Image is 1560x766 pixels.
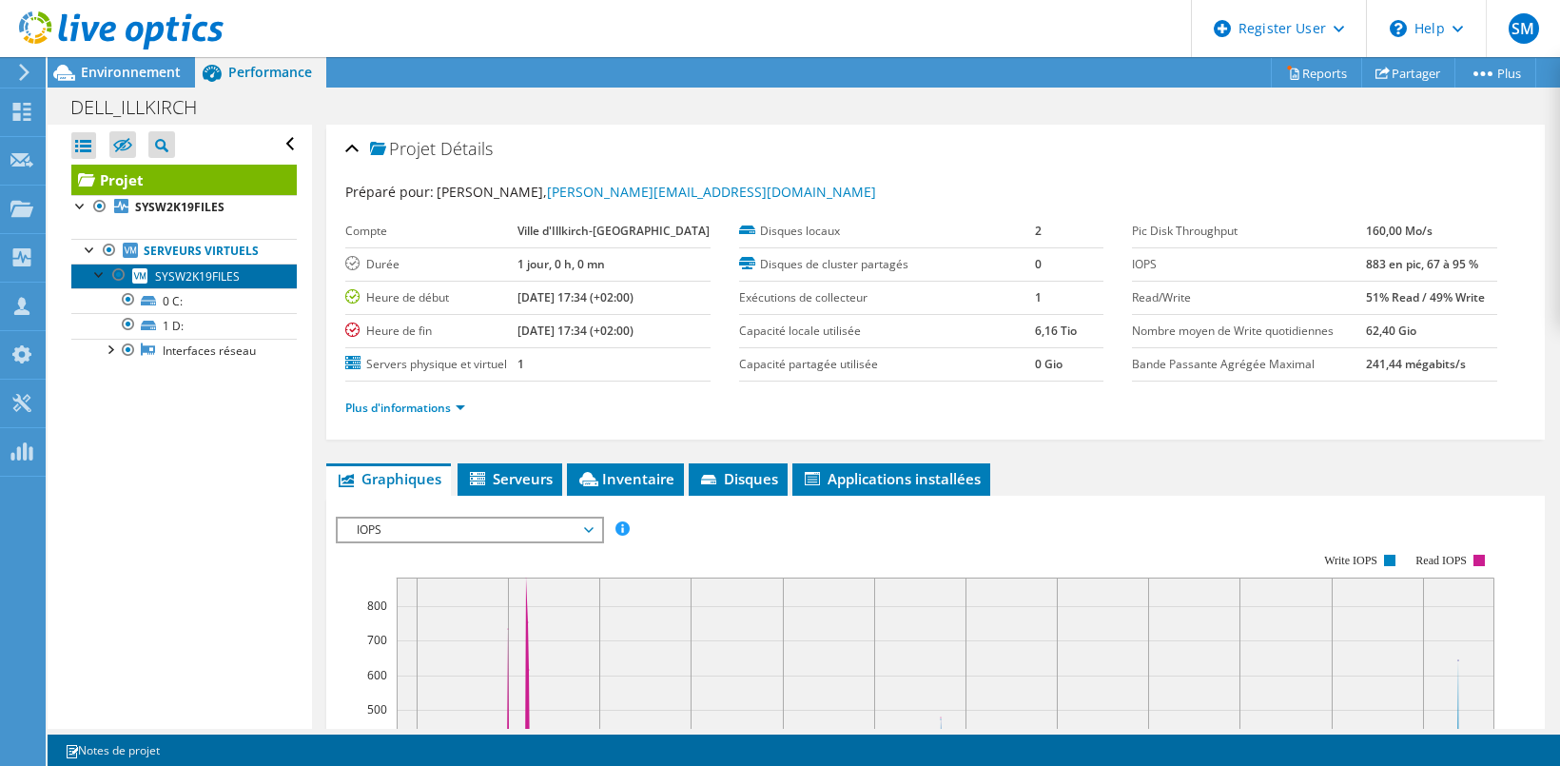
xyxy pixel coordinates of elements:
b: 6,16 Tio [1035,323,1077,339]
label: Compte [345,222,517,241]
b: 62,40 Gio [1366,323,1416,339]
label: Préparé pour: [345,183,434,201]
a: Projet [71,165,297,195]
b: 51% Read / 49% Write [1366,289,1485,305]
a: SYSW2K19FILES [71,264,297,288]
b: 883 en pic, 67 à 95 % [1366,256,1478,272]
span: Détails [440,137,493,160]
label: Durée [345,255,517,274]
span: SM [1509,13,1539,44]
b: SYSW2K19FILES [135,199,224,215]
span: Applications installées [802,469,981,488]
span: Projet [370,140,436,159]
span: Performance [228,63,312,81]
b: [DATE] 17:34 (+02:00) [517,289,634,305]
a: [PERSON_NAME][EMAIL_ADDRESS][DOMAIN_NAME] [547,183,876,201]
span: Environnement [81,63,181,81]
b: [DATE] 17:34 (+02:00) [517,323,634,339]
text: 800 [367,598,387,614]
a: 1 D: [71,313,297,338]
a: Serveurs virtuels [71,239,297,264]
a: Plus [1454,58,1536,88]
label: Pic Disk Throughput [1132,222,1365,241]
a: 0 C: [71,288,297,313]
b: Ville d'Illkirch-[GEOGRAPHIC_DATA] [517,223,710,239]
a: Interfaces réseau [71,339,297,363]
span: IOPS [347,519,592,541]
text: 700 [367,632,387,648]
b: 1 [1035,289,1042,305]
label: Heure de fin [345,322,517,341]
b: 160,00 Mo/s [1366,223,1433,239]
label: Read/Write [1132,288,1365,307]
a: SYSW2K19FILES [71,195,297,220]
label: Disques de cluster partagés [739,255,1035,274]
text: 500 [367,701,387,717]
label: Capacité partagée utilisée [739,355,1035,374]
span: Inventaire [576,469,674,488]
label: IOPS [1132,255,1365,274]
span: Serveurs [467,469,553,488]
text: 600 [367,667,387,683]
text: Read IOPS [1416,554,1468,567]
label: Servers physique et virtuel [345,355,517,374]
span: [PERSON_NAME], [437,183,876,201]
text: Write IOPS [1324,554,1377,567]
label: Heure de début [345,288,517,307]
label: Capacité locale utilisée [739,322,1035,341]
b: 0 [1035,256,1042,272]
b: 241,44 mégabits/s [1366,356,1466,372]
a: Notes de projet [51,738,173,762]
span: Graphiques [336,469,441,488]
span: SYSW2K19FILES [155,268,240,285]
b: 1 [517,356,524,372]
a: Partager [1361,58,1455,88]
a: Plus d'informations [345,400,465,416]
label: Exécutions de collecteur [739,288,1035,307]
a: Reports [1271,58,1362,88]
span: Disques [698,469,778,488]
b: 1 jour, 0 h, 0 mn [517,256,605,272]
b: 2 [1035,223,1042,239]
b: 0 Gio [1035,356,1063,372]
svg: \n [1390,20,1407,37]
label: Disques locaux [739,222,1035,241]
h1: DELL_ILLKIRCH [62,97,226,118]
label: Bande Passante Agrégée Maximal [1132,355,1365,374]
label: Nombre moyen de Write quotidiennes [1132,322,1365,341]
